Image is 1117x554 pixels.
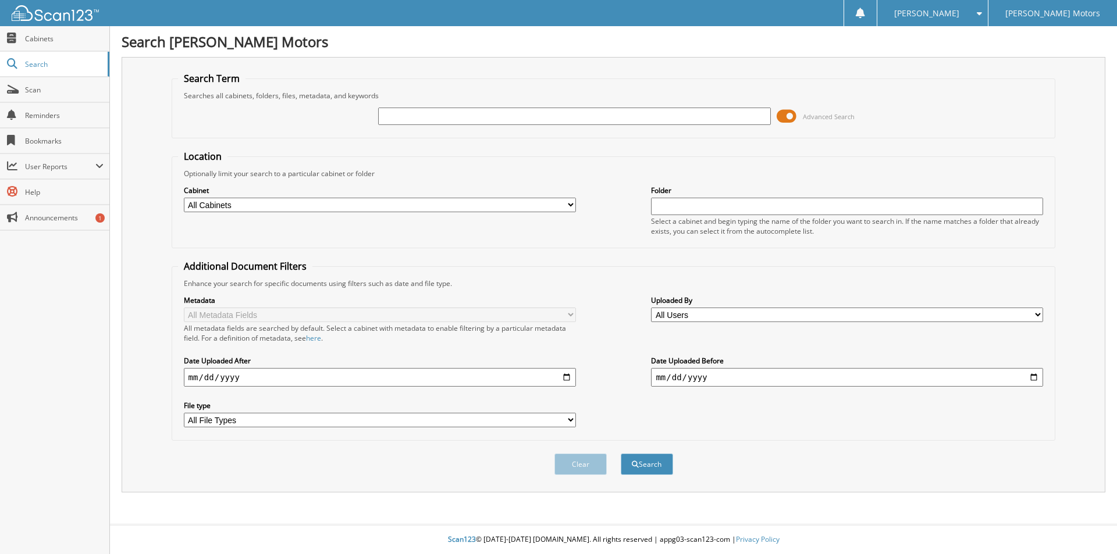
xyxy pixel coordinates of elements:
[12,5,99,21] img: scan123-logo-white.svg
[25,85,104,95] span: Scan
[178,150,227,163] legend: Location
[554,453,607,475] button: Clear
[25,187,104,197] span: Help
[25,34,104,44] span: Cabinets
[184,295,576,305] label: Metadata
[651,295,1043,305] label: Uploaded By
[651,368,1043,387] input: end
[184,356,576,366] label: Date Uploaded After
[122,32,1105,51] h1: Search [PERSON_NAME] Motors
[25,162,95,171] span: User Reports
[25,213,104,223] span: Announcements
[184,185,576,195] label: Cabinet
[651,216,1043,236] div: Select a cabinet and begin typing the name of the folder you want to search in. If the name match...
[178,278,1050,288] div: Enhance your search for specific documents using filters such as date and file type.
[306,333,321,343] a: here
[894,10,959,17] span: [PERSON_NAME]
[184,401,576,410] label: File type
[178,169,1050,178] div: Optionally limit your search to a particular cabinet or folder
[736,534,780,544] a: Privacy Policy
[803,112,855,121] span: Advanced Search
[448,534,476,544] span: Scan123
[1005,10,1100,17] span: [PERSON_NAME] Motors
[178,260,312,273] legend: Additional Document Filters
[25,59,102,69] span: Search
[178,91,1050,101] div: Searches all cabinets, folders, files, metadata, and keywords
[651,356,1043,366] label: Date Uploaded Before
[25,110,104,120] span: Reminders
[651,185,1043,195] label: Folder
[184,368,576,387] input: start
[178,72,246,85] legend: Search Term
[95,213,105,223] div: 1
[184,323,576,343] div: All metadata fields are searched by default. Select a cabinet with metadata to enable filtering b...
[25,136,104,146] span: Bookmarks
[621,453,673,475] button: Search
[110,526,1117,554] div: © [DATE]-[DATE] [DOMAIN_NAME]. All rights reserved | appg03-scan123-com |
